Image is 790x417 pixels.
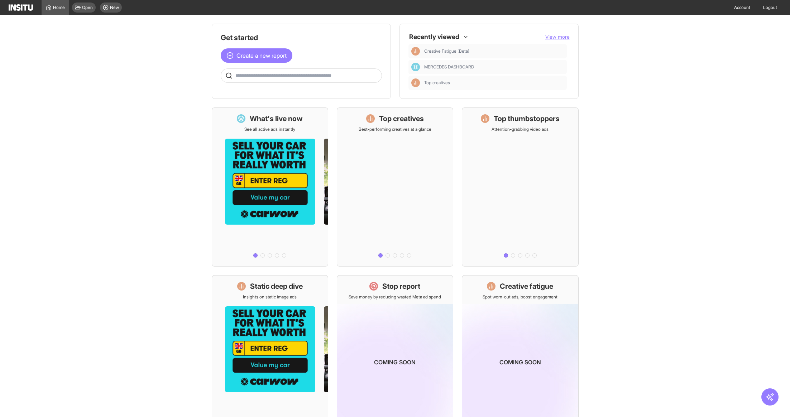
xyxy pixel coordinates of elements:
span: Home [53,5,65,10]
span: Creative Fatigue [Beta] [424,48,469,54]
a: What's live nowSee all active ads instantly [212,107,328,267]
p: Attention-grabbing video ads [492,126,549,132]
img: Logo [9,4,33,11]
span: Top creatives [424,80,564,86]
h1: Get started [221,33,382,43]
span: Create a new report [236,51,287,60]
p: See all active ads instantly [244,126,295,132]
span: MERCEDES DASHBOARD [424,64,474,70]
a: Top thumbstoppersAttention-grabbing video ads [462,107,578,267]
span: Creative Fatigue [Beta] [424,48,564,54]
p: Insights on static image ads [243,294,297,300]
span: MERCEDES DASHBOARD [424,64,564,70]
a: Top creativesBest-performing creatives at a glance [337,107,453,267]
div: Dashboard [411,63,420,71]
div: Insights [411,78,420,87]
div: Insights [411,47,420,56]
span: Top creatives [424,80,450,86]
span: View more [545,34,570,40]
h1: Static deep dive [250,281,303,291]
h1: What's live now [250,114,303,124]
h1: Top creatives [379,114,424,124]
button: Create a new report [221,48,292,63]
h1: Top thumbstoppers [494,114,560,124]
button: View more [545,33,570,40]
p: Best-performing creatives at a glance [359,126,431,132]
span: Open [82,5,93,10]
span: New [110,5,119,10]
